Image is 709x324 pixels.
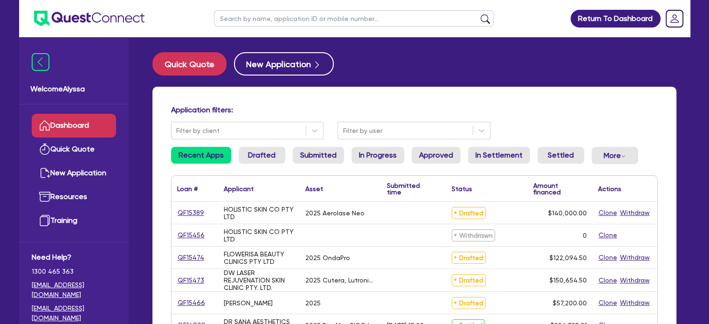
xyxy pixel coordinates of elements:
[452,186,472,192] div: Status
[177,275,205,286] a: QF15473
[234,52,334,76] button: New Application
[305,299,321,307] div: 2025
[224,269,294,291] div: DW LASER REJUVENATION SKIN CLINIC PTY. LTD.
[620,297,650,308] button: Withdraw
[533,182,587,195] div: Amount financed
[452,207,486,219] span: Drafted
[598,230,618,241] button: Clone
[32,114,116,138] a: Dashboard
[620,275,650,286] button: Withdraw
[32,53,49,71] img: icon-menu-close
[293,147,344,164] a: Submitted
[592,147,638,164] button: Dropdown toggle
[598,186,621,192] div: Actions
[177,230,205,241] a: QF15456
[452,252,486,264] span: Drafted
[305,276,376,284] div: 2025 Cutera, Lutronic, [PERSON_NAME]
[583,232,587,239] div: 0
[239,147,285,164] a: Drafted
[452,274,486,286] span: Drafted
[224,186,254,192] div: Applicant
[662,7,687,31] a: Dropdown toggle
[553,299,587,307] span: $57,200.00
[387,182,432,195] div: Submitted time
[598,275,618,286] button: Clone
[39,191,50,202] img: resources
[305,254,350,262] div: 2025 OndaPro
[32,280,116,300] a: [EMAIL_ADDRESS][DOMAIN_NAME]
[32,209,116,233] a: Training
[34,11,145,26] img: quest-connect-logo-blue
[351,147,404,164] a: In Progress
[32,267,116,276] span: 1300 465 363
[32,161,116,185] a: New Application
[39,167,50,179] img: new-application
[452,297,486,309] span: Drafted
[214,10,494,27] input: Search by name, application ID or mobile number...
[224,228,294,243] div: HOLISTIC SKIN CO PTY LTD
[305,209,365,217] div: 2025 Aerolase Neo
[224,250,294,265] div: FLOWERISA BEAUTY CLINICS PTY LTD
[152,52,227,76] button: Quick Quote
[537,147,584,164] a: Settled
[177,297,206,308] a: QF15466
[452,229,495,241] span: Withdrawn
[412,147,461,164] a: Approved
[305,186,323,192] div: Asset
[177,207,205,218] a: QF15389
[171,105,658,114] h4: Application filters:
[468,147,530,164] a: In Settlement
[620,252,650,263] button: Withdraw
[177,186,198,192] div: Loan #
[171,147,231,164] a: Recent Apps
[598,252,618,263] button: Clone
[30,83,117,95] span: Welcome Alyssa
[152,52,234,76] a: Quick Quote
[550,254,587,262] span: $122,094.50
[548,209,587,217] span: $140,000.00
[571,10,661,28] a: Return To Dashboard
[32,185,116,209] a: Resources
[39,215,50,226] img: training
[32,303,116,323] a: [EMAIL_ADDRESS][DOMAIN_NAME]
[224,299,273,307] div: [PERSON_NAME]
[598,207,618,218] button: Clone
[32,252,116,263] span: Need Help?
[39,144,50,155] img: quick-quote
[620,207,650,218] button: Withdraw
[598,297,618,308] button: Clone
[550,276,587,284] span: $150,654.50
[224,206,294,221] div: HOLISTIC SKIN CO PTY LTD
[177,252,205,263] a: QF15474
[32,138,116,161] a: Quick Quote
